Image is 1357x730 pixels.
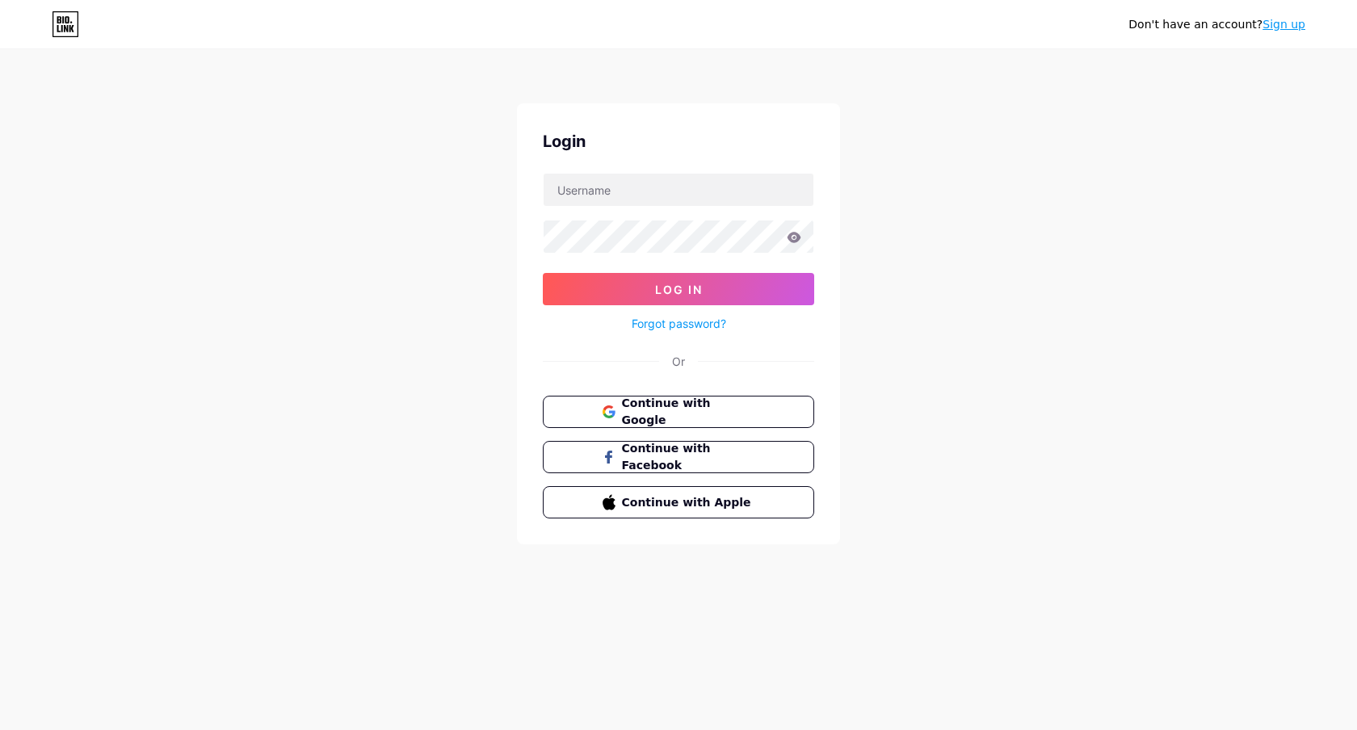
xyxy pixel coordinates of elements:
a: Forgot password? [632,315,726,332]
span: Continue with Apple [622,494,755,511]
span: Continue with Facebook [622,440,755,474]
div: Login [543,129,814,153]
a: Sign up [1262,18,1305,31]
div: Don't have an account? [1128,16,1305,33]
button: Continue with Google [543,396,814,428]
button: Continue with Facebook [543,441,814,473]
button: Log In [543,273,814,305]
button: Continue with Apple [543,486,814,518]
input: Username [544,174,813,206]
div: Or [672,353,685,370]
span: Continue with Google [622,395,755,429]
span: Log In [655,283,703,296]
